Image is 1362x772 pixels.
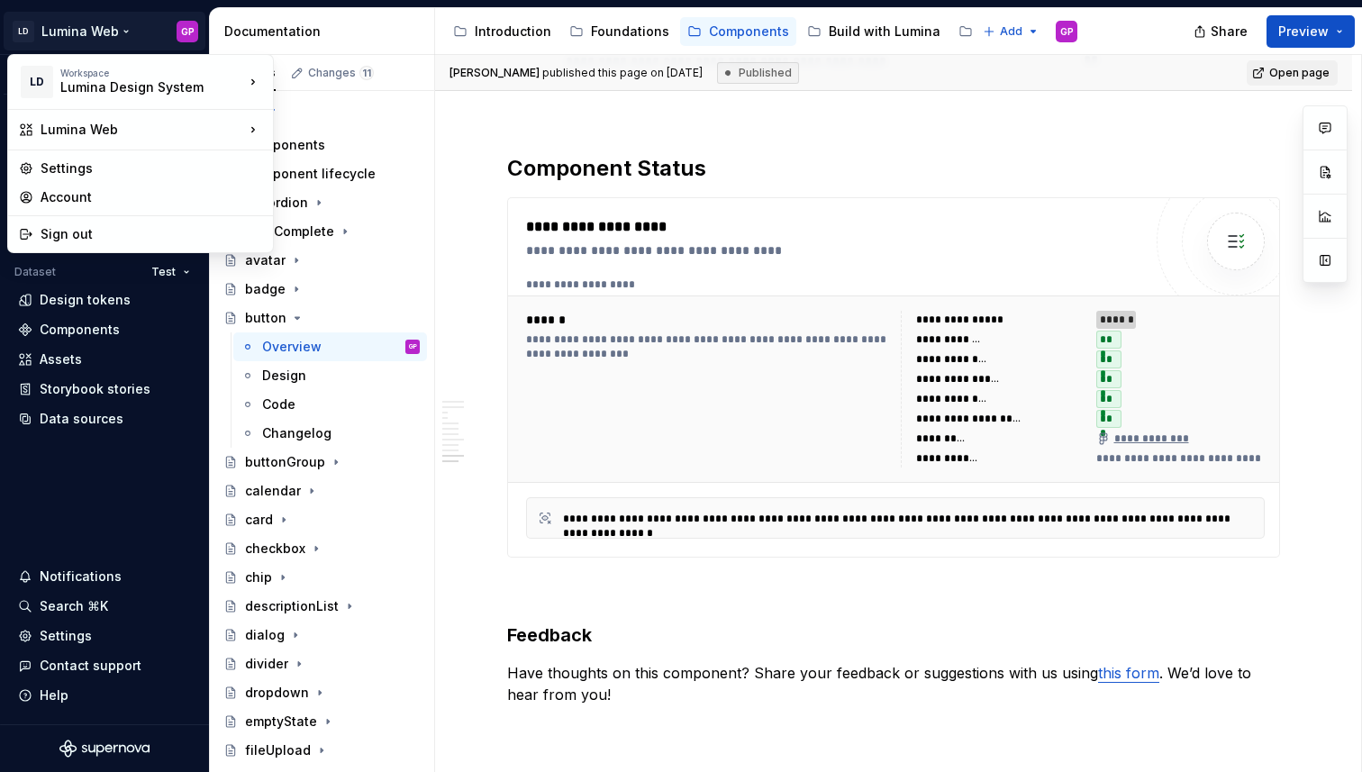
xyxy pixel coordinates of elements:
div: LD [21,66,53,98]
div: Lumina Web [41,121,244,139]
div: Workspace [60,68,244,78]
div: Sign out [41,225,262,243]
div: Settings [41,159,262,177]
div: Lumina Design System [60,78,213,96]
div: Account [41,188,262,206]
